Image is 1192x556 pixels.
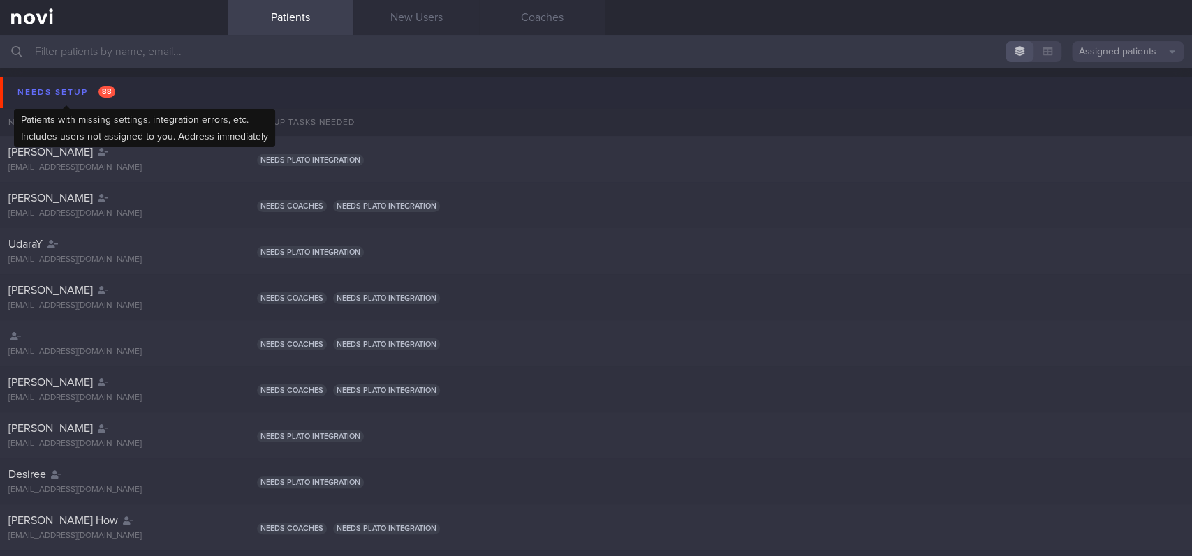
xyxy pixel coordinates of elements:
[257,430,364,442] span: Needs plato integration
[8,193,93,204] span: [PERSON_NAME]
[257,384,327,396] span: Needs coaches
[8,393,219,403] div: [EMAIL_ADDRESS][DOMAIN_NAME]
[172,108,228,136] div: Chats
[8,239,43,250] span: UdaraY
[257,292,327,304] span: Needs coaches
[8,469,46,480] span: Desiree
[98,86,115,98] span: 88
[14,83,119,102] div: Needs setup
[257,476,364,488] span: Needs plato integration
[333,338,440,350] span: Needs plato integration
[333,200,440,212] span: Needs plato integration
[257,246,364,258] span: Needs plato integration
[8,163,219,173] div: [EMAIL_ADDRESS][DOMAIN_NAME]
[333,384,440,396] span: Needs plato integration
[8,209,219,219] div: [EMAIL_ADDRESS][DOMAIN_NAME]
[257,523,327,534] span: Needs coaches
[333,292,440,304] span: Needs plato integration
[8,377,93,388] span: [PERSON_NAME]
[8,347,219,357] div: [EMAIL_ADDRESS][DOMAIN_NAME]
[8,485,219,495] div: [EMAIL_ADDRESS][DOMAIN_NAME]
[1072,41,1184,62] button: Assigned patients
[8,255,219,265] div: [EMAIL_ADDRESS][DOMAIN_NAME]
[8,285,93,296] span: [PERSON_NAME]
[257,338,327,350] span: Needs coaches
[8,423,93,434] span: [PERSON_NAME]
[249,108,1192,136] div: Setup tasks needed
[8,531,219,541] div: [EMAIL_ADDRESS][DOMAIN_NAME]
[8,439,219,449] div: [EMAIL_ADDRESS][DOMAIN_NAME]
[257,200,327,212] span: Needs coaches
[8,515,118,526] span: [PERSON_NAME] How
[8,146,93,158] span: [PERSON_NAME]
[257,154,364,166] span: Needs plato integration
[8,301,219,311] div: [EMAIL_ADDRESS][DOMAIN_NAME]
[333,523,440,534] span: Needs plato integration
